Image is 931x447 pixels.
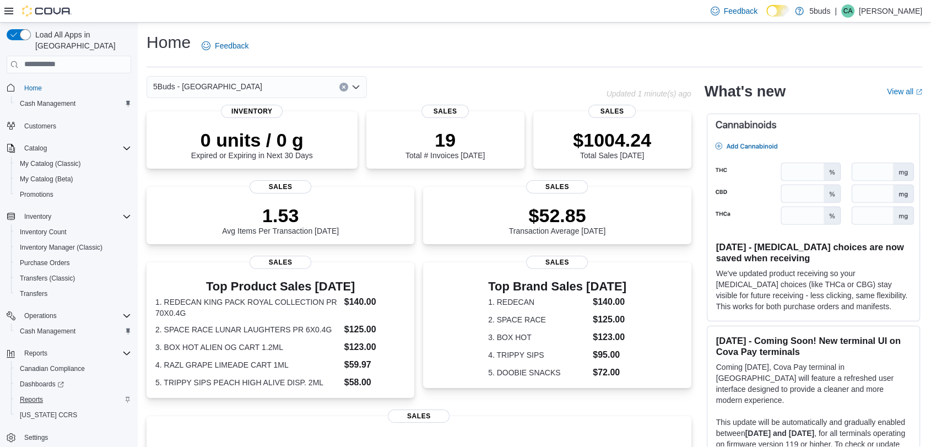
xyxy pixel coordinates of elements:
button: Promotions [11,187,136,202]
span: Customers [24,122,56,131]
span: Promotions [20,190,53,199]
dt: 5. TRIPPY SIPS PEACH HIGH ALIVE DISP. 2ML [155,377,340,388]
a: Home [20,82,46,95]
button: Cash Management [11,324,136,339]
button: [US_STATE] CCRS [11,407,136,423]
dt: 2. SPACE RACE LUNAR LAUGHTERS PR 6X0.4G [155,324,340,335]
button: Clear input [339,83,348,91]
p: | [835,4,837,18]
span: Reports [15,393,131,406]
p: We've updated product receiving so your [MEDICAL_DATA] choices (like THCa or CBG) stay visible fo... [716,268,911,312]
h3: [DATE] - [MEDICAL_DATA] choices are now saved when receiving [716,241,911,263]
button: Catalog [20,142,51,155]
span: My Catalog (Classic) [15,157,131,170]
p: $52.85 [509,204,606,227]
span: Sales [250,180,311,193]
a: Cash Management [15,97,80,110]
span: Cash Management [15,97,131,110]
span: Dashboards [15,378,131,391]
h2: What's new [705,83,786,100]
h1: Home [147,31,191,53]
span: Transfers [20,289,47,298]
p: 19 [405,129,485,151]
div: Catherine Antonichuk [841,4,854,18]
a: Feedback [197,35,253,57]
span: Sales [421,105,469,118]
a: [US_STATE] CCRS [15,408,82,422]
div: Transaction Average [DATE] [509,204,606,235]
span: Catalog [24,144,47,153]
p: 0 units / 0 g [191,129,313,151]
span: Cash Management [15,325,131,338]
span: My Catalog (Beta) [15,173,131,186]
button: Inventory Count [11,224,136,240]
dt: 5. DOOBIE SNACKS [488,367,588,378]
h3: Top Product Sales [DATE] [155,280,405,293]
button: Transfers [11,286,136,301]
button: Operations [2,308,136,324]
dd: $123.00 [593,331,626,344]
a: Transfers [15,287,52,300]
dd: $95.00 [593,348,626,362]
button: Inventory [20,210,56,223]
svg: External link [916,89,922,95]
span: Inventory Count [20,228,67,236]
button: Reports [11,392,136,407]
h3: Top Brand Sales [DATE] [488,280,626,293]
span: Cash Management [20,327,75,336]
span: Inventory Manager (Classic) [20,243,102,252]
button: Transfers (Classic) [11,271,136,286]
p: 1.53 [222,204,339,227]
span: Operations [20,309,131,322]
button: Home [2,80,136,96]
span: Inventory [20,210,131,223]
input: Dark Mode [766,5,789,17]
span: Inventory Count [15,225,131,239]
span: My Catalog (Beta) [20,175,73,184]
a: Canadian Compliance [15,362,89,375]
dt: 2. SPACE RACE [488,314,588,325]
span: Canadian Compliance [15,362,131,375]
span: Reports [24,349,47,358]
dd: $125.00 [344,323,406,336]
span: Purchase Orders [20,258,70,267]
span: Home [24,84,42,93]
dt: 1. REDECAN KING PACK ROYAL COLLECTION PR 70X0.4G [155,297,340,319]
button: Operations [20,309,61,322]
span: My Catalog (Classic) [20,159,81,168]
span: Inventory Manager (Classic) [15,241,131,254]
a: Transfers (Classic) [15,272,79,285]
a: Customers [20,120,61,133]
button: Purchase Orders [11,255,136,271]
span: [US_STATE] CCRS [20,411,77,419]
span: Purchase Orders [15,256,131,270]
a: Purchase Orders [15,256,74,270]
span: Home [20,81,131,95]
a: Reports [15,393,47,406]
a: Dashboards [15,378,68,391]
p: Coming [DATE], Cova Pay terminal in [GEOGRAPHIC_DATA] will feature a refreshed user interface des... [716,362,911,406]
a: Cash Management [15,325,80,338]
span: Sales [526,256,588,269]
button: Customers [2,118,136,134]
div: Total Sales [DATE] [573,129,651,160]
p: [PERSON_NAME] [859,4,922,18]
span: Load All Apps in [GEOGRAPHIC_DATA] [31,29,131,51]
span: Transfers (Classic) [15,272,131,285]
button: Reports [20,347,52,360]
span: Transfers [15,287,131,300]
a: Settings [20,431,52,444]
a: View allExternal link [887,87,922,96]
dd: $59.97 [344,358,406,371]
p: Updated 1 minute(s) ago [606,89,691,98]
button: Canadian Compliance [11,361,136,376]
dd: $140.00 [344,295,406,309]
span: Sales [588,105,636,118]
a: My Catalog (Beta) [15,173,78,186]
span: Promotions [15,188,131,201]
div: Expired or Expiring in Next 30 Days [191,129,313,160]
span: Catalog [20,142,131,155]
span: Settings [24,433,48,442]
button: Cash Management [11,96,136,111]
